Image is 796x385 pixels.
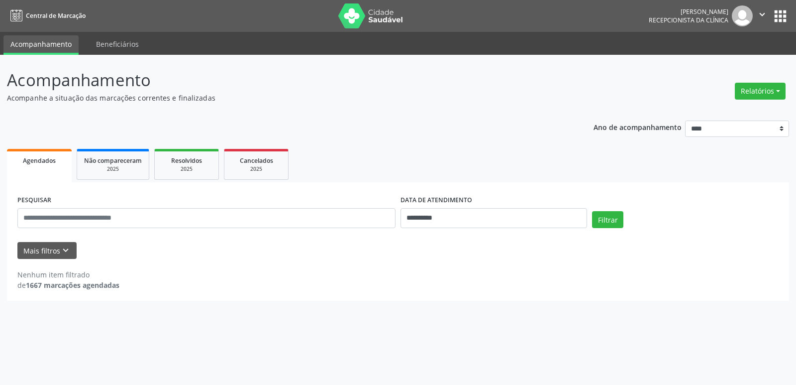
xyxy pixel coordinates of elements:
[231,165,281,173] div: 2025
[23,156,56,165] span: Agendados
[7,7,86,24] a: Central de Marcação
[171,156,202,165] span: Resolvidos
[17,280,119,290] div: de
[649,16,728,24] span: Recepcionista da clínica
[60,245,71,256] i: keyboard_arrow_down
[162,165,211,173] div: 2025
[17,242,77,259] button: Mais filtroskeyboard_arrow_down
[757,9,768,20] i: 
[84,165,142,173] div: 2025
[7,68,554,93] p: Acompanhamento
[753,5,772,26] button: 
[732,5,753,26] img: img
[26,280,119,290] strong: 1667 marcações agendadas
[772,7,789,25] button: apps
[17,269,119,280] div: Nenhum item filtrado
[592,211,623,228] button: Filtrar
[17,193,51,208] label: PESQUISAR
[89,35,146,53] a: Beneficiários
[735,83,786,100] button: Relatórios
[400,193,472,208] label: DATA DE ATENDIMENTO
[7,93,554,103] p: Acompanhe a situação das marcações correntes e finalizadas
[240,156,273,165] span: Cancelados
[84,156,142,165] span: Não compareceram
[26,11,86,20] span: Central de Marcação
[594,121,682,133] p: Ano de acompanhamento
[649,7,728,16] div: [PERSON_NAME]
[3,35,79,55] a: Acompanhamento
